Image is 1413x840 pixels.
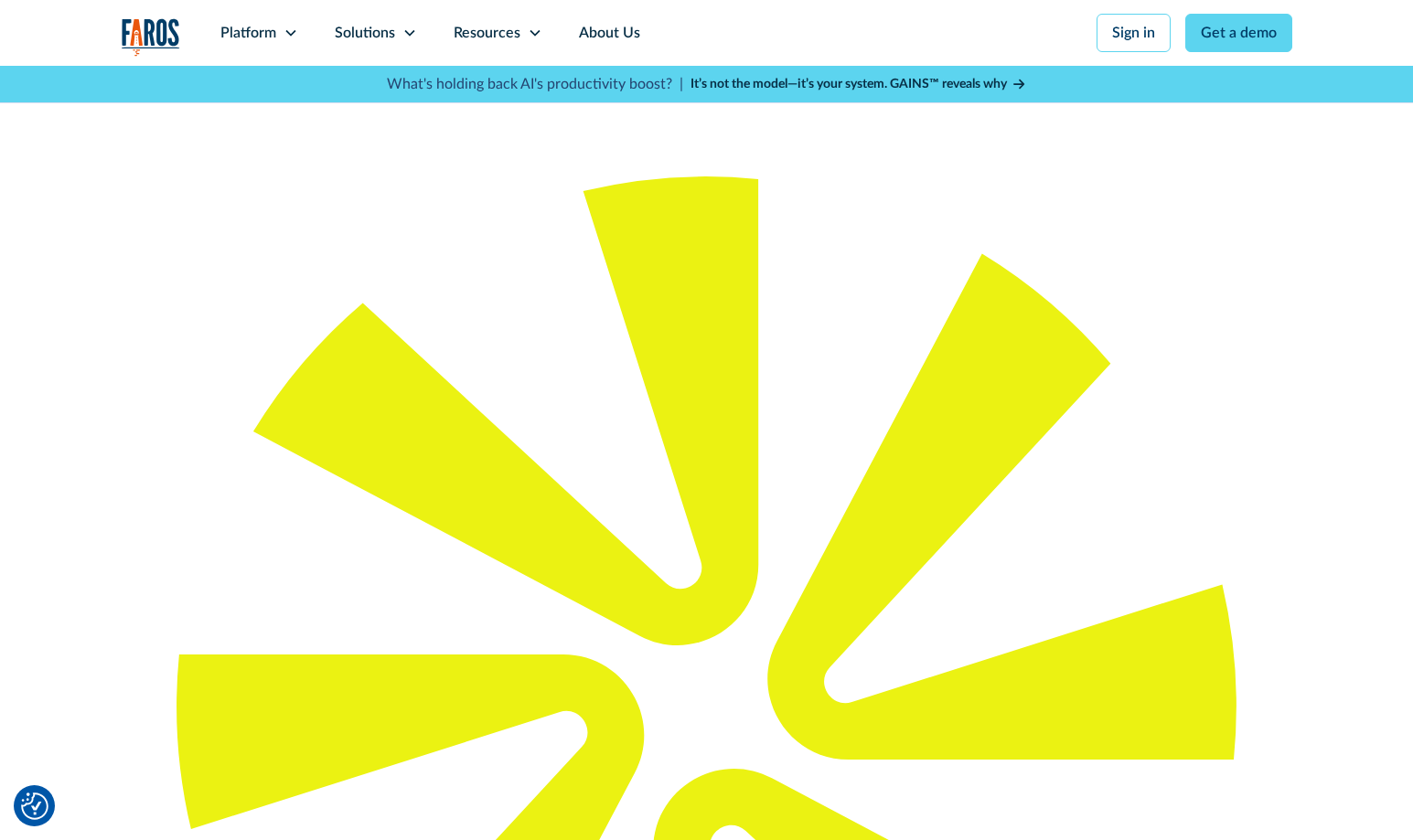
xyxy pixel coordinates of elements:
a: home [122,18,180,56]
a: Sign in [1097,14,1171,52]
div: Platform [220,22,276,44]
a: Get a demo [1185,14,1292,52]
div: Solutions [335,22,395,44]
button: Cookie Settings [21,792,48,820]
img: Logo of the analytics and reporting company Faros. [122,18,180,56]
strong: It’s not the model—it’s your system. GAINS™ reveals why [690,78,1007,90]
a: It’s not the model—it’s your system. GAINS™ reveals why [690,75,1027,94]
img: Revisit consent button [21,792,48,820]
div: Resources [454,22,520,44]
p: What's holding back AI's productivity boost? | [387,73,683,95]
